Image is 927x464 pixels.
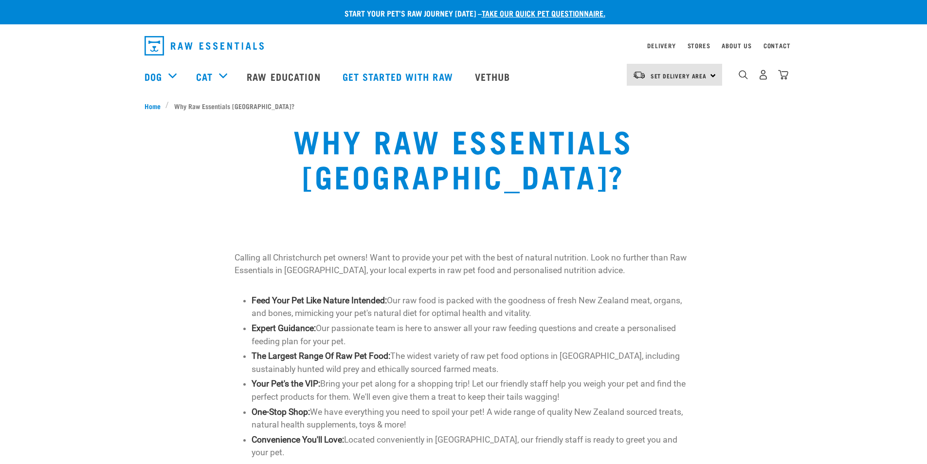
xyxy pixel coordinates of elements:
li: Located conveniently in [GEOGRAPHIC_DATA], our friendly staff is ready to greet you and your pet. [252,433,692,459]
a: take our quick pet questionnaire. [482,11,605,15]
img: Raw Essentials Logo [145,36,264,56]
nav: dropdown navigation [137,32,791,59]
span: Set Delivery Area [651,74,707,77]
li: Our passionate team is here to answer all your raw feeding questions and create a personalised fe... [252,322,692,348]
li: We have everything you need to spoil your pet! A wide range of quality New Zealand sourced treats... [252,406,692,431]
strong: Expert Guidance: [252,323,316,333]
li: Our raw food is packed with the goodness of fresh New Zealand meat, organs, and bones, mimicking ... [252,294,692,320]
a: Contact [763,44,791,47]
img: home-icon@2x.png [778,70,788,80]
img: van-moving.png [633,71,646,79]
a: Delivery [647,44,675,47]
a: Get started with Raw [333,57,465,96]
a: Raw Education [237,57,332,96]
li: The widest variety of raw pet food options in [GEOGRAPHIC_DATA], including sustainably hunted wil... [252,350,692,375]
strong: Your Pet's the VIP: [252,379,320,389]
a: Cat [196,69,213,84]
strong: Feed Your Pet Like Nature Intended: [252,296,387,305]
strong: Convenience You'll Love: [252,435,344,445]
a: About Us [722,44,751,47]
a: Dog [145,69,162,84]
span: Home [145,101,161,111]
h1: Why Raw Essentials [GEOGRAPHIC_DATA]? [172,123,755,193]
p: Calling all Christchurch pet owners! Want to provide your pet with the best of natural nutrition.... [235,251,692,277]
a: Vethub [465,57,523,96]
img: home-icon-1@2x.png [739,70,748,79]
strong: The Largest Range Of Raw Pet Food: [252,351,390,361]
a: Stores [688,44,710,47]
nav: breadcrumbs [145,101,783,111]
strong: One-Stop Shop: [252,407,310,417]
a: Home [145,101,166,111]
li: Bring your pet along for a shopping trip! Let our friendly staff help you weigh your pet and find... [252,377,692,403]
img: user.png [758,70,768,80]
